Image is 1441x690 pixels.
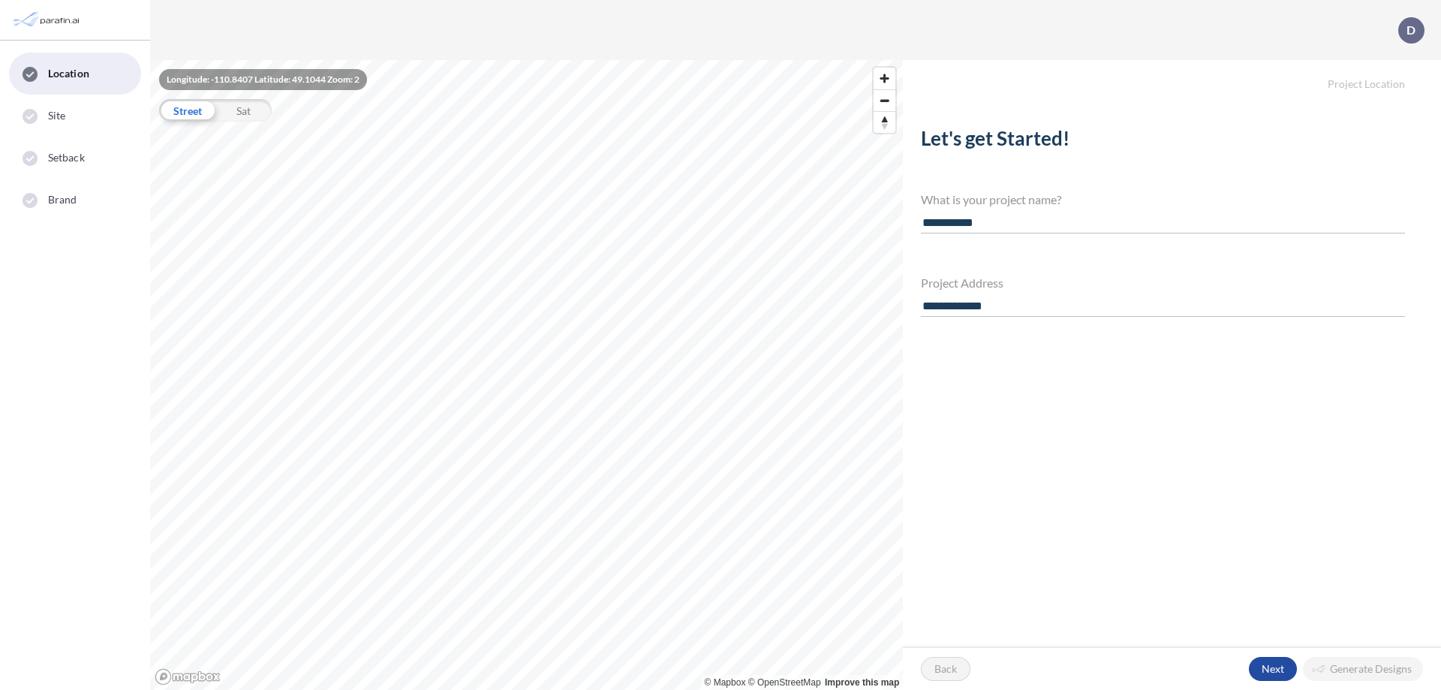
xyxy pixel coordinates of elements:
[705,677,746,688] a: Mapbox
[48,66,89,81] span: Location
[903,60,1441,91] h5: Project Location
[874,89,895,111] button: Zoom out
[48,150,85,165] span: Setback
[921,127,1405,156] h2: Let's get Started!
[215,99,272,122] div: Sat
[150,60,903,690] canvas: Map
[874,111,895,133] button: Reset bearing to north
[1406,23,1415,37] p: D
[1262,661,1284,676] p: Next
[159,69,367,90] div: Longitude: -110.8407 Latitude: 49.1044 Zoom: 2
[874,68,895,89] button: Zoom in
[48,192,77,207] span: Brand
[1249,657,1297,681] button: Next
[748,677,821,688] a: OpenStreetMap
[874,90,895,111] span: Zoom out
[874,112,895,133] span: Reset bearing to north
[921,276,1405,290] h4: Project Address
[921,192,1405,206] h4: What is your project name?
[155,668,221,685] a: Mapbox homepage
[159,99,215,122] div: Street
[11,6,84,34] img: Parafin
[825,677,899,688] a: Improve this map
[48,108,65,123] span: Site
